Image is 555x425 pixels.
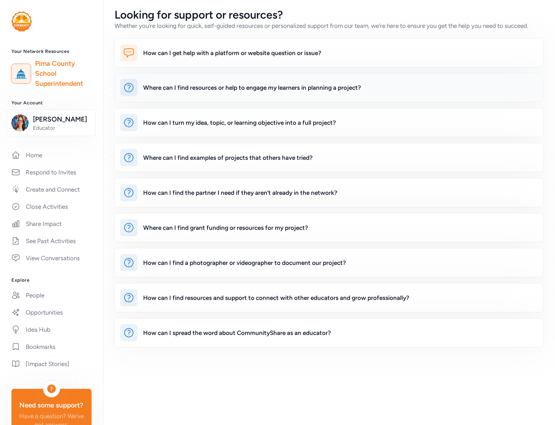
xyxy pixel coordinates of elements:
h3: Your Network Resources [11,49,92,54]
div: Where can I find resources or help to engage my learners in planning a project? [143,83,361,92]
div: Where can I find grant funding or resources for my project? [143,223,308,232]
div: How can I find a photographer or videographer to document our project? [143,258,346,267]
a: Close Activities [6,199,97,214]
a: Opportunities [6,305,97,320]
a: Idea Hub [6,322,97,337]
button: [PERSON_NAME]Educator [7,110,96,136]
div: How can I find the partner I need if they aren’t already in the network? [143,188,337,197]
a: View Conversations [6,250,97,266]
div: Where can I find examples of projects that others have tried? [143,153,313,162]
div: How can I find resources and support to connect with other educators and grow professionally? [143,293,409,302]
div: How can I spread the word about CommunityShare as an educator? [143,328,331,337]
a: Bookmarks [6,339,97,355]
span: [PERSON_NAME] [33,114,91,124]
a: Respond to Invites [6,164,97,180]
a: Pima County School Superintendent [35,59,92,89]
a: [Impact Stories] [6,356,97,372]
img: logo [13,66,29,81]
h3: Your Account [11,100,92,106]
a: Home [6,147,97,163]
h3: Explore [11,277,92,283]
div: How can I get help with a platform or website question or issue? [143,49,321,57]
img: logo [11,11,32,31]
div: ? [47,385,56,393]
a: Create and Connect [6,182,97,197]
a: See Past Activities [6,233,97,249]
div: How can I turn my idea, topic, or learning objective into a full project? [143,118,336,127]
div: Need some support? [17,400,86,410]
span: Educator [33,124,91,132]
h2: Looking for support or resources? [115,9,529,21]
div: Whether you're looking for quick, self-guided resources or personalized support from our team, we... [115,21,529,30]
a: Share Impact [6,216,97,232]
a: People [6,287,97,303]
